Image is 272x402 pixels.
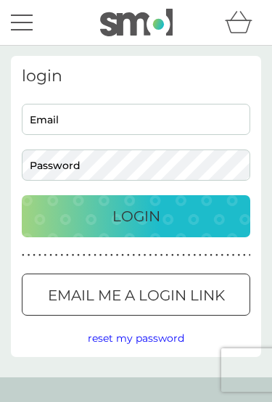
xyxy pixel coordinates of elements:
p: ● [160,252,163,259]
p: ● [49,252,52,259]
p: ● [60,252,63,259]
p: ● [171,252,174,259]
p: ● [28,252,30,259]
p: ● [55,252,58,259]
p: ● [88,252,91,259]
p: Login [112,205,160,228]
p: ● [133,252,136,259]
p: ● [226,252,229,259]
button: Email me a login link [22,274,250,316]
p: ● [221,252,224,259]
div: basket [225,8,261,37]
p: ● [77,252,80,259]
p: ● [243,252,246,259]
p: ● [121,252,124,259]
p: ● [210,252,213,259]
p: ● [38,252,41,259]
p: ● [83,252,86,259]
p: ● [193,252,196,259]
p: ● [177,252,180,259]
p: ● [44,252,47,259]
p: ● [144,252,147,259]
p: ● [165,252,168,259]
p: ● [215,252,218,259]
p: Email me a login link [48,284,225,307]
p: ● [249,252,252,259]
p: ● [205,252,207,259]
span: reset my password [88,332,184,345]
p: ● [99,252,102,259]
p: ● [127,252,130,259]
p: ● [110,252,113,259]
p: ● [182,252,185,259]
p: ● [33,252,36,259]
p: ● [232,252,235,259]
button: Login [22,195,250,237]
p: ● [116,252,119,259]
p: ● [188,252,191,259]
p: ● [237,252,240,259]
h3: login [22,67,250,86]
p: ● [66,252,69,259]
p: ● [138,252,141,259]
p: ● [22,252,25,259]
p: ● [149,252,152,259]
img: smol [100,9,173,36]
p: ● [154,252,157,259]
p: ● [199,252,202,259]
button: reset my password [88,330,184,346]
p: ● [104,252,107,259]
p: ● [94,252,96,259]
p: ● [72,252,75,259]
button: menu [11,9,33,36]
